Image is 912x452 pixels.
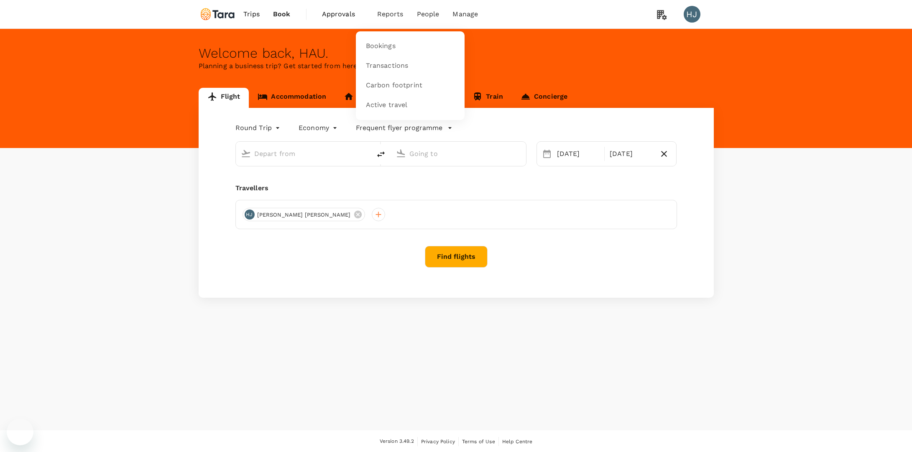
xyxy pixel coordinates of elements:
input: Going to [409,147,508,160]
a: Flight [199,88,249,108]
span: Transactions [366,61,409,71]
span: Version 3.49.2 [380,437,414,446]
div: Travellers [235,183,677,193]
span: Active travel [366,100,408,110]
img: Tara Climate Ltd [199,5,237,23]
button: Frequent flyer programme [356,123,452,133]
div: [DATE] [606,146,655,162]
span: Reports [377,9,404,19]
span: Terms of Use [462,439,495,444]
a: Privacy Policy [421,437,455,446]
button: delete [371,144,391,164]
div: Economy [299,121,339,135]
a: Long stay [335,88,399,108]
p: Frequent flyer programme [356,123,442,133]
span: Book [273,9,291,19]
button: Open [365,153,367,154]
div: HJ[PERSON_NAME] [PERSON_NAME] [243,208,365,221]
a: Carbon footprint [361,76,460,95]
a: Terms of Use [462,437,495,446]
span: People [417,9,439,19]
span: [PERSON_NAME] [PERSON_NAME] [252,211,356,219]
button: Find flights [425,246,488,268]
span: Carbon footprint [366,81,422,90]
div: HJ [684,6,700,23]
span: Manage [452,9,478,19]
div: Round Trip [235,121,282,135]
span: Approvals [322,9,364,19]
a: Transactions [361,56,460,76]
a: Help Centre [502,437,533,446]
span: Trips [243,9,260,19]
span: Help Centre [502,439,533,444]
div: [DATE] [554,146,603,162]
div: HJ [245,209,255,220]
iframe: Button to launch messaging window [7,419,33,445]
a: Accommodation [249,88,335,108]
p: Planning a business trip? Get started from here. [199,61,714,71]
button: Open [520,153,522,154]
a: Bookings [361,36,460,56]
span: Bookings [366,41,396,51]
div: Welcome back , HAU . [199,46,714,61]
span: Privacy Policy [421,439,455,444]
a: Train [464,88,512,108]
a: Active travel [361,95,460,115]
a: Concierge [512,88,576,108]
input: Depart from [254,147,353,160]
